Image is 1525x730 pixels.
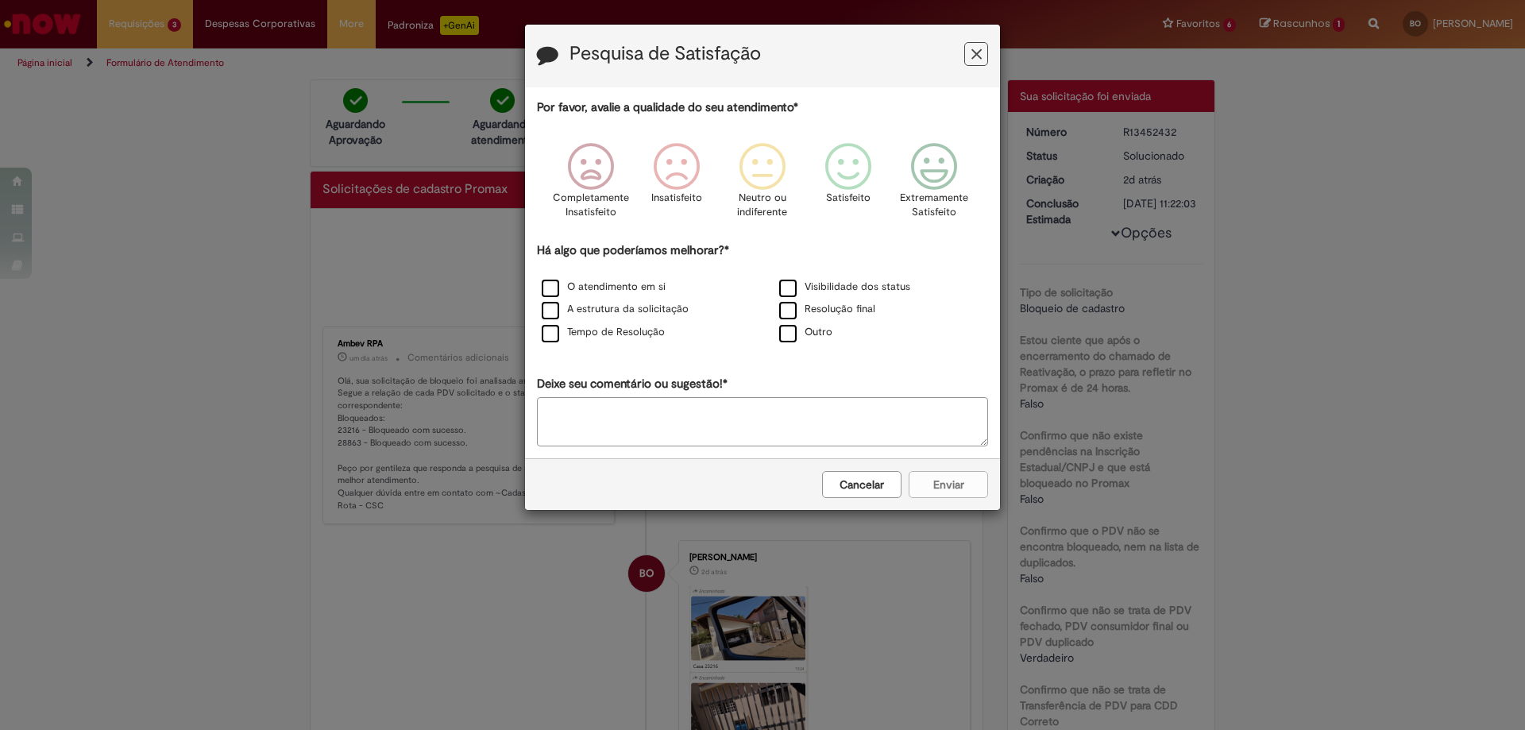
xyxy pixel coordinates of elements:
[779,280,910,295] label: Visibilidade dos status
[537,242,988,345] div: Há algo que poderíamos melhorar?*
[651,191,702,206] p: Insatisfeito
[569,44,761,64] label: Pesquisa de Satisfação
[542,302,689,317] label: A estrutura da solicitação
[894,131,975,240] div: Extremamente Satisfeito
[808,131,889,240] div: Satisfeito
[542,280,666,295] label: O atendimento em si
[779,325,832,340] label: Outro
[537,99,798,116] label: Por favor, avalie a qualidade do seu atendimento*
[722,131,803,240] div: Neutro ou indiferente
[636,131,717,240] div: Insatisfeito
[822,471,901,498] button: Cancelar
[553,191,629,220] p: Completamente Insatisfeito
[826,191,871,206] p: Satisfeito
[900,191,968,220] p: Extremamente Satisfeito
[734,191,791,220] p: Neutro ou indiferente
[537,376,728,392] label: Deixe seu comentário ou sugestão!*
[550,131,631,240] div: Completamente Insatisfeito
[779,302,875,317] label: Resolução final
[542,325,665,340] label: Tempo de Resolução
